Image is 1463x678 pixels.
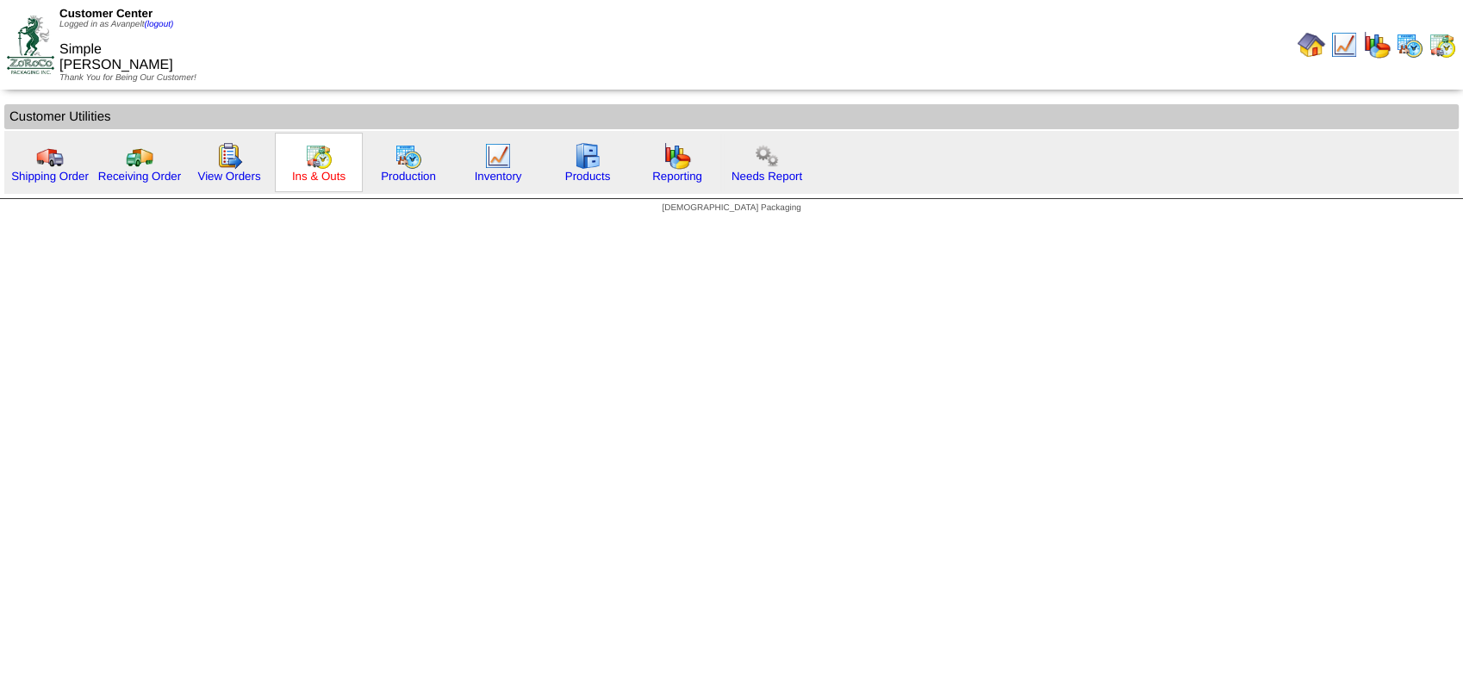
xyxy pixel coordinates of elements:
a: Ins & Outs [292,170,346,183]
span: Thank You for Being Our Customer! [59,73,196,83]
img: line_graph.gif [484,142,512,170]
img: workorder.gif [215,142,243,170]
img: calendarinout.gif [305,142,333,170]
a: Needs Report [731,170,802,183]
img: workflow.png [753,142,781,170]
a: Products [565,170,611,183]
a: Receiving Order [98,170,181,183]
td: Customer Utilities [4,104,1459,129]
a: Reporting [652,170,702,183]
img: calendarprod.gif [1396,31,1423,59]
a: Inventory [475,170,522,183]
img: line_graph.gif [1330,31,1358,59]
span: [DEMOGRAPHIC_DATA] Packaging [662,203,800,213]
span: Logged in as Avanpelt [59,20,173,29]
img: truck2.gif [126,142,153,170]
img: graph.gif [663,142,691,170]
img: cabinet.gif [574,142,601,170]
img: graph.gif [1363,31,1391,59]
img: truck.gif [36,142,64,170]
span: Simple [PERSON_NAME] [59,42,173,72]
img: home.gif [1298,31,1325,59]
img: calendarprod.gif [395,142,422,170]
img: calendarinout.gif [1429,31,1456,59]
a: Shipping Order [11,170,89,183]
a: Production [381,170,436,183]
img: ZoRoCo_Logo(Green%26Foil)%20jpg.webp [7,16,54,73]
a: View Orders [197,170,260,183]
a: (logout) [144,20,173,29]
span: Customer Center [59,7,153,20]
